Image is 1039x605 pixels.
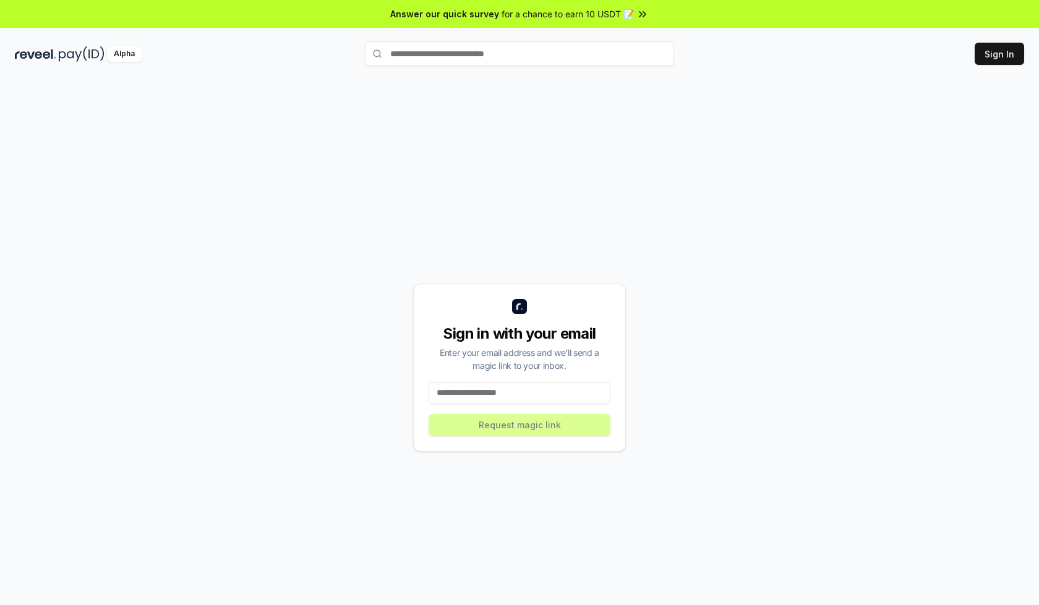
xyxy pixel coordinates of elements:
[59,46,105,62] img: pay_id
[15,46,56,62] img: reveel_dark
[107,46,142,62] div: Alpha
[502,7,634,20] span: for a chance to earn 10 USDT 📝
[390,7,499,20] span: Answer our quick survey
[975,43,1024,65] button: Sign In
[429,324,610,344] div: Sign in with your email
[512,299,527,314] img: logo_small
[429,346,610,372] div: Enter your email address and we’ll send a magic link to your inbox.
